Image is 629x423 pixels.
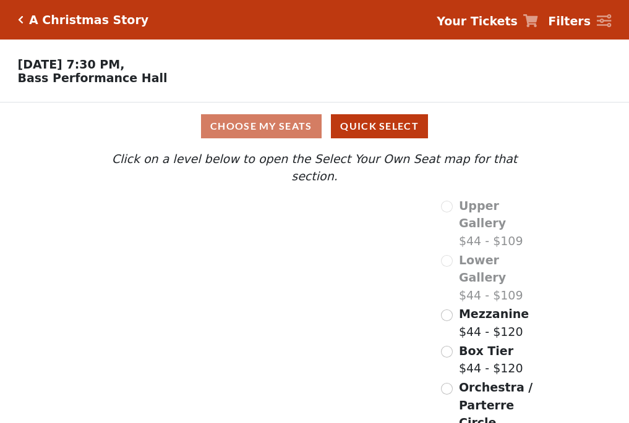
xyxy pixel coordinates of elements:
[147,203,286,237] path: Upper Gallery - Seats Available: 0
[459,305,529,340] label: $44 - $120
[459,344,513,358] span: Box Tier
[459,251,542,304] label: $44 - $109
[459,307,529,320] span: Mezzanine
[459,199,506,230] span: Upper Gallery
[459,342,523,377] label: $44 - $120
[459,197,542,250] label: $44 - $109
[437,12,538,30] a: Your Tickets
[224,318,364,403] path: Orchestra / Parterre Circle - Seats Available: 237
[437,14,518,28] strong: Your Tickets
[459,253,506,285] span: Lower Gallery
[548,12,611,30] a: Filters
[331,114,428,138] button: Quick Select
[158,230,304,277] path: Lower Gallery - Seats Available: 0
[87,150,541,185] p: Click on a level below to open the Select Your Own Seat map for that section.
[548,14,591,28] strong: Filters
[29,13,148,27] h5: A Christmas Story
[18,15,24,24] a: Click here to go back to filters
